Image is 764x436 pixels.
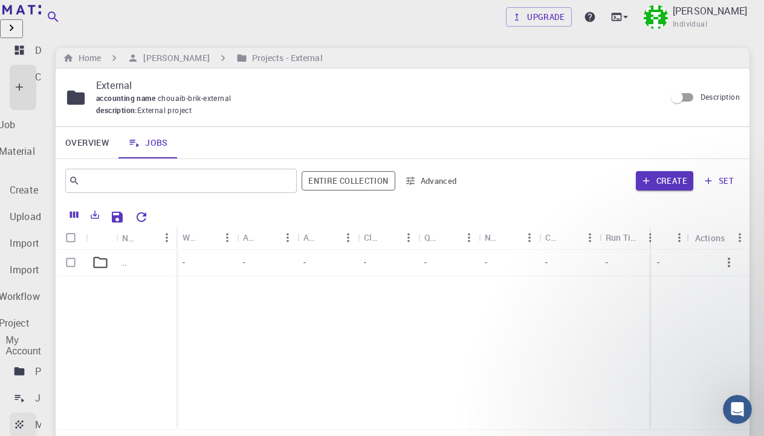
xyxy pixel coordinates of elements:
div: Queue [424,226,440,249]
div: Name [116,226,176,250]
div: Workflow Name [176,226,237,249]
p: Dashboard [35,43,83,57]
p: - [303,256,306,268]
p: Jobs [35,391,57,405]
p: - [183,256,185,268]
p: - [424,256,427,268]
h6: [PERSON_NAME] [138,51,209,65]
a: Projects [10,359,36,383]
a: Overview [56,127,118,158]
div: Application Version [297,226,358,249]
button: Sort [138,228,157,247]
div: Actions [695,226,725,250]
div: Name [122,226,138,250]
button: Save Explorer Settings [105,205,129,229]
p: Import from 3rd Party [10,262,105,277]
div: Workflow Name [183,226,198,249]
button: Menu [580,228,600,247]
span: Assistance [24,8,83,19]
div: Queue [418,226,479,249]
div: Application [237,226,297,249]
p: Projects [35,364,71,379]
div: Cores [545,226,561,249]
h6: Projects - External [247,51,323,65]
p: Create [35,70,63,84]
a: Upgrade [506,7,572,27]
button: Reset Explorer Settings [129,205,154,229]
div: Application Version [303,226,319,249]
div: Nodes [479,226,539,249]
button: Menu [670,228,689,247]
button: Create [636,171,693,190]
button: Sort [561,228,580,247]
div: Status [651,226,689,250]
span: Filter throughout whole library including sets (folders) [302,171,395,190]
div: Actions [689,226,749,250]
p: - [485,256,487,268]
a: Dashboard [10,38,36,62]
button: Sort [657,228,676,247]
p: .. [122,256,127,268]
button: Menu [157,228,176,247]
p: External [96,78,656,93]
p: - [364,256,366,268]
button: Advanced [400,171,463,190]
p: Create Material [10,183,77,197]
p: - [243,256,245,268]
button: Menu [520,228,539,247]
button: Menu [641,228,660,247]
button: Sort [500,228,520,247]
span: Individual [673,18,707,30]
button: Menu [730,228,749,247]
p: [PERSON_NAME] [673,4,747,18]
span: Description [701,92,740,102]
span: accounting name [96,93,158,103]
div: Cores [539,226,600,249]
p: - [606,256,608,268]
div: Application [243,226,259,249]
div: Icon [86,226,116,250]
button: Menu [218,228,237,247]
p: - [657,256,659,268]
div: Create [10,65,36,110]
button: Sort [319,228,338,247]
p: Upload File [10,209,59,224]
button: Menu [338,228,358,247]
button: Menu [399,228,418,247]
p: Import from Bank [10,236,87,250]
button: Sort [259,228,278,247]
span: External project [137,105,192,117]
a: Jobs [10,386,36,410]
nav: breadcrumb [60,51,325,65]
p: Materials [35,417,76,432]
span: My Account [6,335,41,356]
button: set [698,171,740,190]
button: Export [85,205,105,224]
button: Sort [440,228,459,247]
div: Run Time [606,226,641,249]
button: Menu [278,228,297,247]
button: Sort [198,228,218,247]
img: chouaib brik [644,5,668,29]
div: Cluster [358,226,418,249]
h6: Home [74,51,101,65]
div: Nodes [485,226,500,249]
button: Sort [380,228,399,247]
div: Cluster [364,226,380,249]
button: Menu [459,228,479,247]
iframe: Intercom live chat [723,395,752,424]
button: Entire collection [302,171,395,190]
a: Jobs [118,127,178,158]
button: Columns [64,205,85,224]
span: description : [96,105,137,117]
div: Run Time [600,226,660,249]
span: chouaib-brik-external [158,93,236,103]
p: - [545,256,548,268]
